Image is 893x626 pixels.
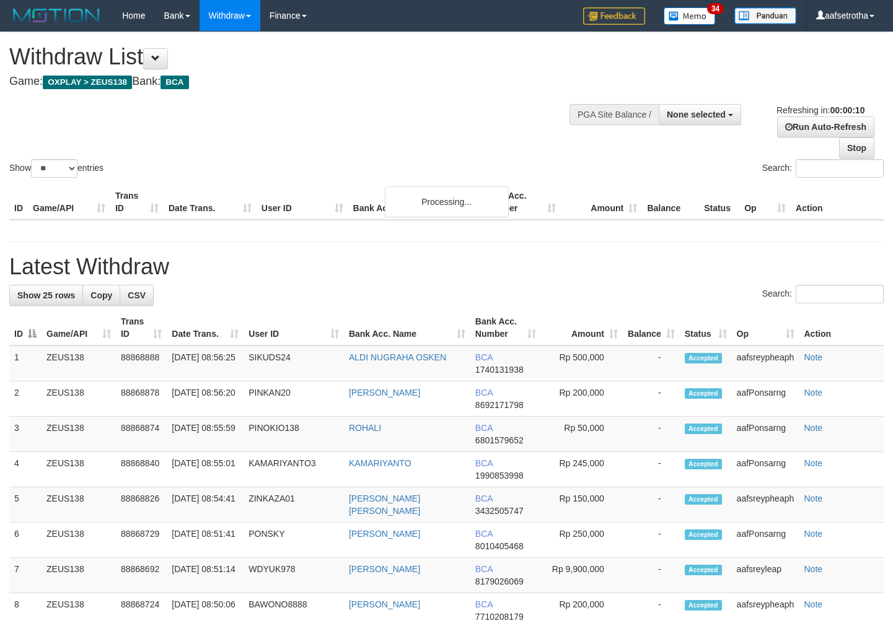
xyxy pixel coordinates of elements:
[9,346,42,381] td: 1
[642,185,699,220] th: Balance
[685,600,722,611] span: Accepted
[167,346,244,381] td: [DATE] 08:56:25
[475,352,493,362] span: BCA
[664,7,716,25] img: Button%20Memo.svg
[9,523,42,558] td: 6
[344,310,470,346] th: Bank Acc. Name: activate to sort column ascending
[116,417,167,452] td: 88868874
[257,185,348,220] th: User ID
[9,185,28,220] th: ID
[42,310,116,346] th: Game/API: activate to sort column ascending
[804,493,823,503] a: Note
[167,417,244,452] td: [DATE] 08:55:59
[804,529,823,539] a: Note
[685,565,722,575] span: Accepted
[167,381,244,417] td: [DATE] 08:56:20
[470,310,541,346] th: Bank Acc. Number: activate to sort column ascending
[732,558,799,593] td: aafsreyleap
[116,381,167,417] td: 88868878
[734,7,796,24] img: panduan.png
[804,458,823,468] a: Note
[167,558,244,593] td: [DATE] 08:51:14
[116,487,167,523] td: 88868826
[42,487,116,523] td: ZEUS138
[541,346,623,381] td: Rp 500,000
[830,105,864,115] strong: 00:00:10
[31,159,77,178] select: Showentries
[9,159,103,178] label: Show entries
[116,452,167,487] td: 88868840
[116,310,167,346] th: Trans ID: activate to sort column ascending
[244,310,344,346] th: User ID: activate to sort column ascending
[349,529,420,539] a: [PERSON_NAME]
[116,558,167,593] td: 88868692
[707,3,724,14] span: 34
[685,424,722,434] span: Accepted
[349,352,446,362] a: ALDI NUGRAHA OSKEN
[667,110,726,120] span: None selected
[349,388,420,398] a: [PERSON_NAME]
[561,185,642,220] th: Amount
[9,285,83,306] a: Show 25 rows
[732,346,799,381] td: aafsreypheaph
[475,400,524,410] span: Copy 8692171798 to clipboard
[167,523,244,558] td: [DATE] 08:51:41
[796,159,884,178] input: Search:
[623,523,680,558] td: -
[739,185,791,220] th: Op
[167,310,244,346] th: Date Trans.: activate to sort column ascending
[9,6,103,25] img: MOTION_logo.png
[9,76,583,88] h4: Game: Bank:
[623,452,680,487] td: -
[839,137,874,159] a: Stop
[475,599,493,609] span: BCA
[685,529,722,540] span: Accepted
[480,185,561,220] th: Bank Acc. Number
[120,285,154,306] a: CSV
[475,388,493,398] span: BCA
[699,185,739,220] th: Status
[9,452,42,487] td: 4
[541,417,623,452] td: Rp 50,000
[82,285,120,306] a: Copy
[791,185,884,220] th: Action
[804,564,823,574] a: Note
[244,487,344,523] td: ZINKAZA01
[42,558,116,593] td: ZEUS138
[623,381,680,417] td: -
[42,452,116,487] td: ZEUS138
[475,529,493,539] span: BCA
[475,612,524,622] span: Copy 7710208179 to clipboard
[680,310,732,346] th: Status: activate to sort column ascending
[42,381,116,417] td: ZEUS138
[9,310,42,346] th: ID: activate to sort column descending
[475,423,493,433] span: BCA
[116,523,167,558] td: 88868729
[42,346,116,381] td: ZEUS138
[42,417,116,452] td: ZEUS138
[90,290,112,300] span: Copy
[475,564,493,574] span: BCA
[776,105,864,115] span: Refreshing in:
[244,523,344,558] td: PONSKY
[9,254,884,279] h1: Latest Withdraw
[475,365,524,375] span: Copy 1740131938 to clipboard
[623,417,680,452] td: -
[623,346,680,381] td: -
[244,452,344,487] td: KAMARIYANTO3
[732,381,799,417] td: aafPonsarng
[804,423,823,433] a: Note
[17,290,75,300] span: Show 25 rows
[732,523,799,558] td: aafPonsarng
[762,159,884,178] label: Search:
[804,352,823,362] a: Note
[541,310,623,346] th: Amount: activate to sort column ascending
[349,599,420,609] a: [PERSON_NAME]
[167,452,244,487] td: [DATE] 08:55:01
[9,558,42,593] td: 7
[244,346,344,381] td: SIKUDS24
[541,558,623,593] td: Rp 9,900,000
[475,471,524,480] span: Copy 1990853998 to clipboard
[349,493,420,516] a: [PERSON_NAME] [PERSON_NAME]
[42,523,116,558] td: ZEUS138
